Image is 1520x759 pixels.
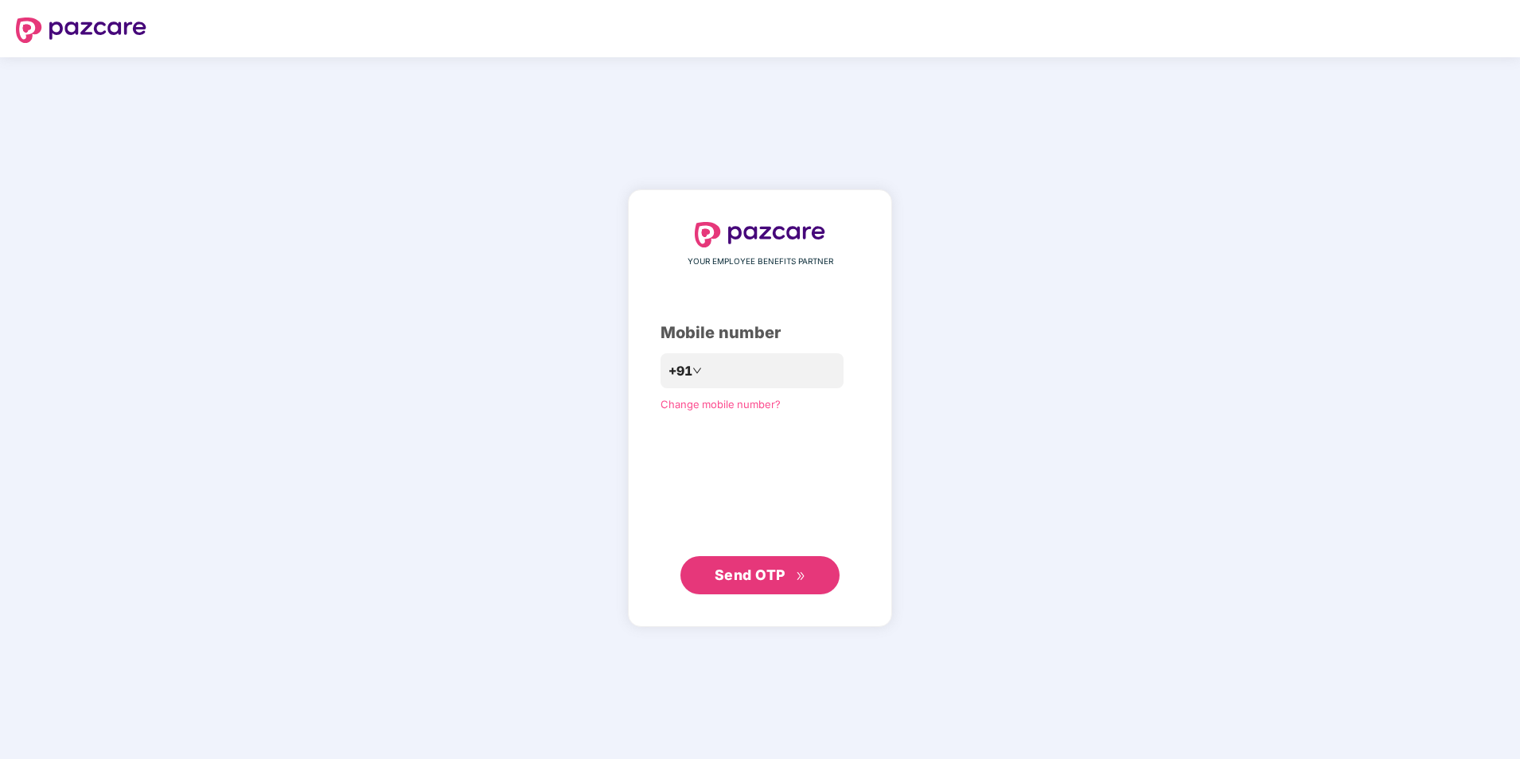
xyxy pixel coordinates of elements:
[16,18,146,43] img: logo
[661,398,781,411] a: Change mobile number?
[796,571,806,582] span: double-right
[668,361,692,381] span: +91
[715,566,785,583] span: Send OTP
[661,321,859,345] div: Mobile number
[688,255,833,268] span: YOUR EMPLOYEE BENEFITS PARTNER
[692,366,702,376] span: down
[695,222,825,247] img: logo
[680,556,840,594] button: Send OTPdouble-right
